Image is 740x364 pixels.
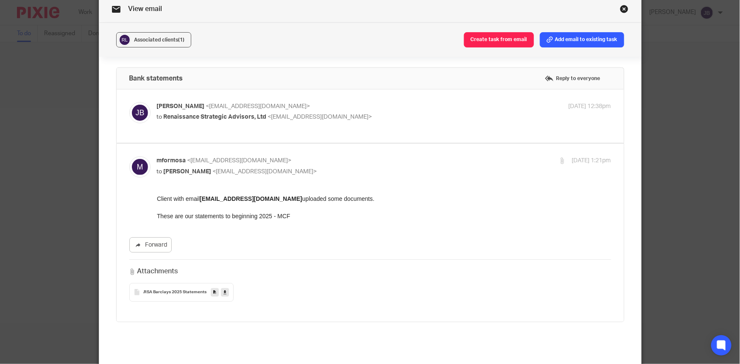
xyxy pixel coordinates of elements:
span: to [157,169,162,175]
img: svg%3E [129,102,151,123]
a: Forward [129,237,172,253]
img: svg%3E [118,33,131,46]
h3: Attachments [129,267,178,276]
span: Associated clients [134,37,185,42]
a: Close this dialog window [620,5,628,16]
span: View email [128,6,162,12]
p: [DATE] 1:21pm [572,156,611,165]
p: [DATE] 12:38pm [569,102,611,111]
button: Create task from email [464,32,534,47]
h4: Bank statements [129,74,183,83]
span: [PERSON_NAME] [157,103,205,109]
span: (1) [179,37,185,42]
strong: [EMAIL_ADDRESS][DOMAIN_NAME] [43,1,145,8]
span: <[EMAIL_ADDRESS][DOMAIN_NAME]> [206,103,310,109]
span: Renaissance Strategic Advisors, Ltd [164,114,267,120]
img: svg%3E [129,156,151,178]
span: to [157,114,162,120]
span: mformosa [157,158,186,164]
span: [PERSON_NAME] [164,169,212,175]
button: .RSA Barclays 2025 Statements [129,283,234,302]
label: Reply to everyone [543,72,603,85]
span: <[EMAIL_ADDRESS][DOMAIN_NAME]> [213,169,317,175]
span: <[EMAIL_ADDRESS][DOMAIN_NAME]> [187,158,292,164]
button: Associated clients(1) [116,32,191,47]
span: <[EMAIL_ADDRESS][DOMAIN_NAME]> [268,114,372,120]
span: .RSA Barclays 2025 Statements [143,290,207,295]
button: Add email to existing task [540,32,624,47]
